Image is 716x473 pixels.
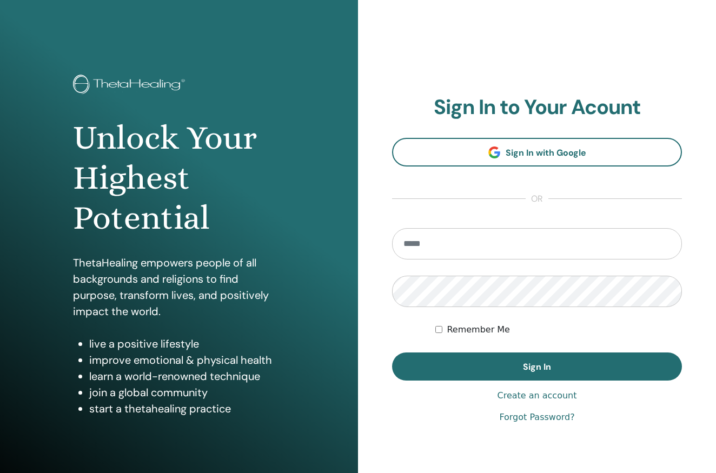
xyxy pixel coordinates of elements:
a: Create an account [497,389,576,402]
h2: Sign In to Your Acount [392,95,682,120]
h1: Unlock Your Highest Potential [73,118,284,238]
a: Forgot Password? [499,411,574,424]
span: or [526,192,548,205]
label: Remember Me [447,323,510,336]
button: Sign In [392,352,682,381]
span: Sign In with Google [506,147,586,158]
li: learn a world-renowned technique [89,368,284,384]
li: join a global community [89,384,284,401]
li: start a thetahealing practice [89,401,284,417]
a: Sign In with Google [392,138,682,166]
div: Keep me authenticated indefinitely or until I manually logout [435,323,682,336]
li: live a positive lifestyle [89,336,284,352]
span: Sign In [523,361,551,372]
p: ThetaHealing empowers people of all backgrounds and religions to find purpose, transform lives, a... [73,255,284,319]
li: improve emotional & physical health [89,352,284,368]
